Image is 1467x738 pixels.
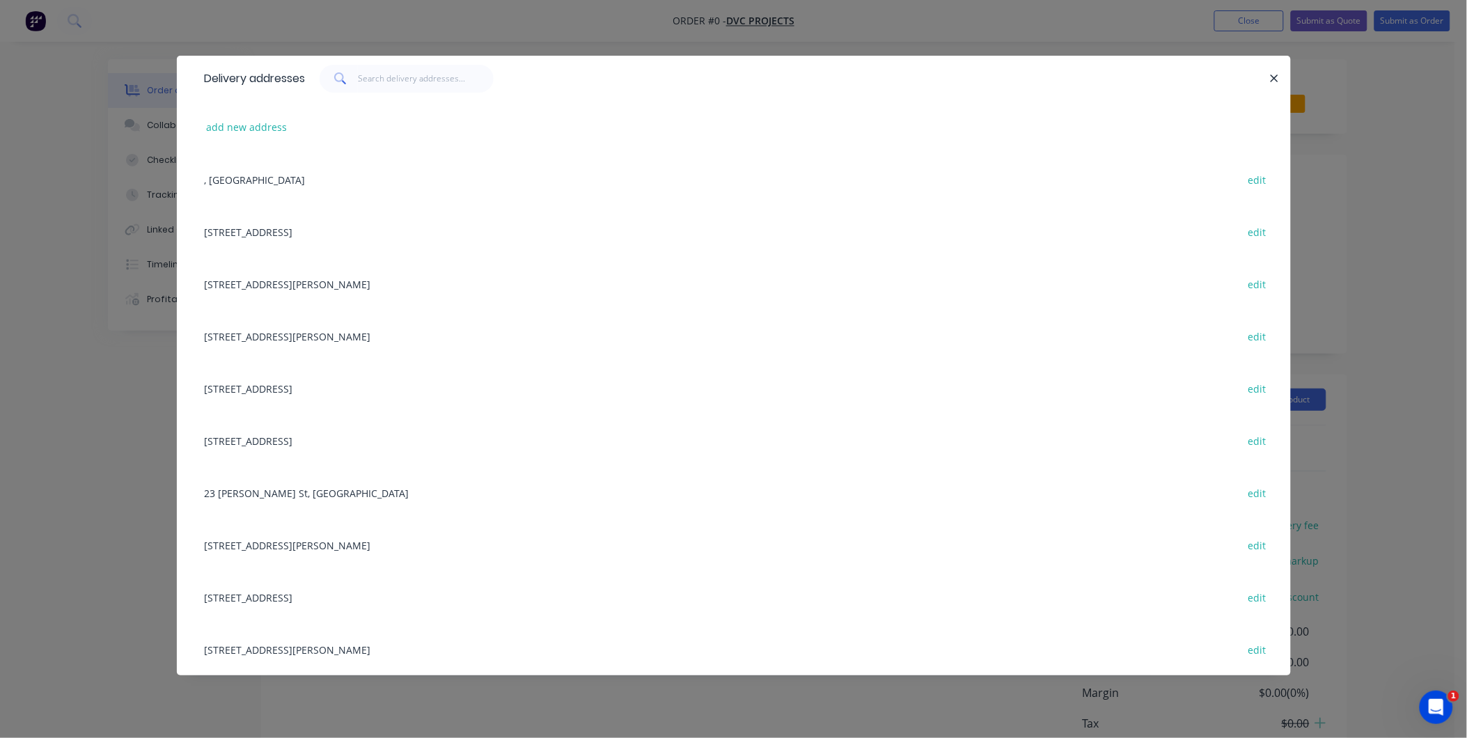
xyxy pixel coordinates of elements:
button: edit [1241,483,1274,502]
button: edit [1241,327,1274,345]
iframe: Intercom live chat [1420,691,1453,724]
button: edit [1241,379,1274,398]
div: [STREET_ADDRESS] [198,362,1270,414]
button: edit [1241,535,1274,554]
div: [STREET_ADDRESS][PERSON_NAME] [198,519,1270,571]
span: 1 [1448,691,1459,702]
div: [STREET_ADDRESS][PERSON_NAME] [198,258,1270,310]
div: [STREET_ADDRESS] [198,414,1270,466]
div: 23 [PERSON_NAME] St, [GEOGRAPHIC_DATA] [198,466,1270,519]
button: edit [1241,274,1274,293]
button: edit [1241,640,1274,659]
button: edit [1241,431,1274,450]
input: Search delivery addresses... [358,65,494,93]
button: add new address [199,118,295,136]
div: Delivery addresses [198,56,306,101]
div: [STREET_ADDRESS][PERSON_NAME] [198,310,1270,362]
div: [STREET_ADDRESS] [198,205,1270,258]
button: edit [1241,588,1274,606]
div: [STREET_ADDRESS] [198,571,1270,623]
div: , [GEOGRAPHIC_DATA] [198,153,1270,205]
div: [STREET_ADDRESS][PERSON_NAME] [198,623,1270,675]
button: edit [1241,170,1274,189]
button: edit [1241,222,1274,241]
